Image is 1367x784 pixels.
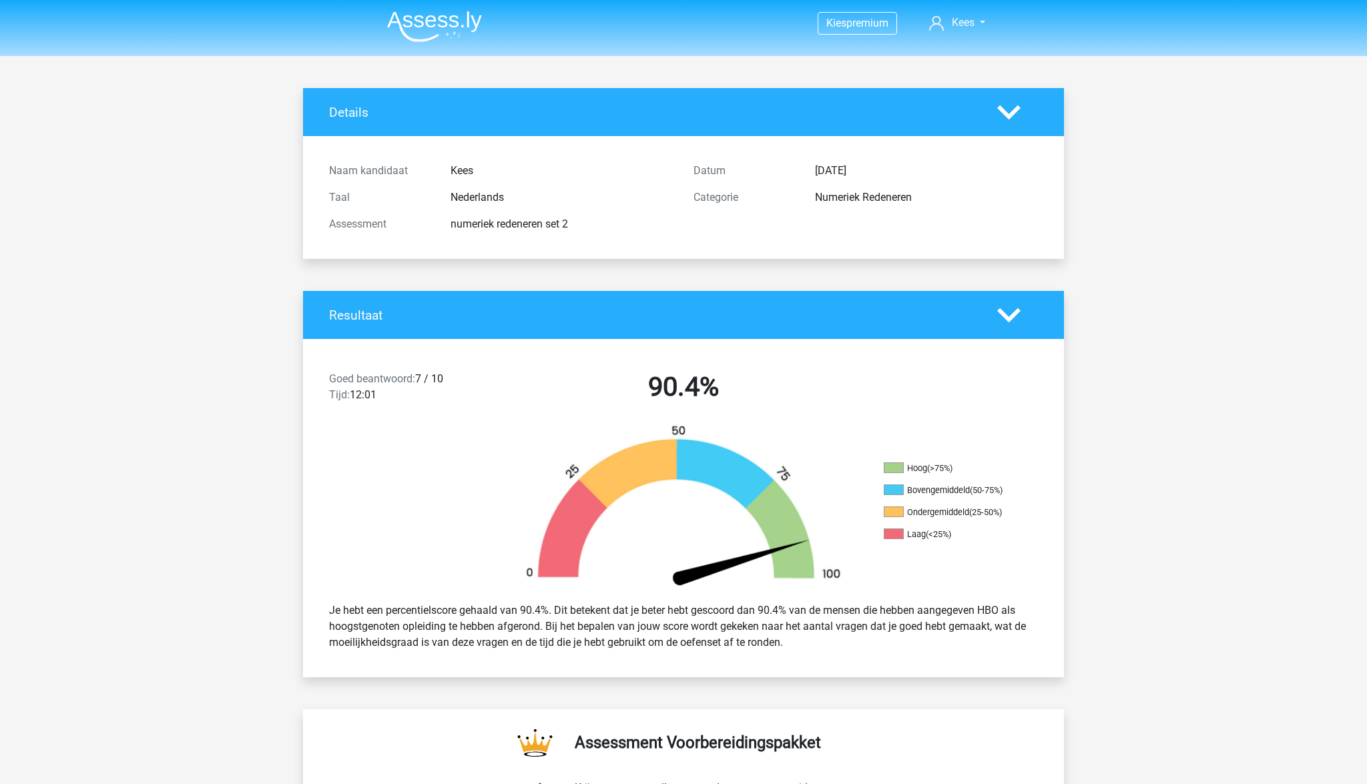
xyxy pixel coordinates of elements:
img: Assessly [387,11,482,42]
li: Hoog [884,462,1017,474]
div: (50-75%) [970,485,1003,495]
div: (>75%) [927,463,952,473]
div: Numeriek Redeneren [805,189,1048,206]
div: Kees [441,163,683,179]
div: Datum [683,163,805,179]
div: Naam kandidaat [319,163,441,179]
h4: Details [329,105,977,120]
div: numeriek redeneren set 2 [441,216,683,232]
div: Categorie [683,189,805,206]
li: Ondergemiddeld [884,506,1017,518]
div: 7 / 10 12:01 [319,371,501,408]
a: Kees [924,15,991,31]
li: Laag [884,528,1017,540]
span: premium [846,17,888,29]
div: (25-50%) [969,507,1002,517]
h4: Resultaat [329,308,977,323]
div: [DATE] [805,163,1048,179]
div: Assessment [319,216,441,232]
div: Taal [319,189,441,206]
span: Kees [952,16,975,29]
div: Nederlands [441,189,683,206]
div: (<25%) [926,529,951,539]
div: Je hebt een percentielscore gehaald van 90.4%. Dit betekent dat je beter hebt gescoord dan 90.4% ... [319,597,1048,656]
img: 90.da62de00dc71.png [503,424,864,592]
span: Kies [826,17,846,29]
a: Kiespremium [818,14,896,32]
li: Bovengemiddeld [884,484,1017,496]
h2: 90.4% [511,371,856,403]
span: Goed beantwoord: [329,372,415,385]
span: Tijd: [329,388,350,401]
